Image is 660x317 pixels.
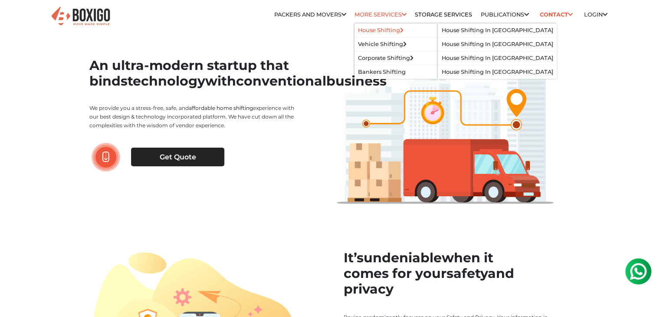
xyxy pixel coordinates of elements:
[89,58,300,89] h1: An ultra-modern startup that binds with business
[481,11,529,18] a: Publications
[274,11,346,18] a: Packers and Movers
[537,8,576,21] a: Contact
[50,6,111,27] img: Boxigo
[355,11,407,18] a: More services
[102,152,109,162] img: boxigo_packers_and_movers_scroll
[364,250,442,266] span: undeniable
[9,9,26,26] img: whatsapp-icon.svg
[415,11,472,18] a: Storage Services
[442,41,553,47] a: House Shifting in [GEOGRAPHIC_DATA]
[344,281,394,297] span: privacy
[358,41,407,47] a: Vehicle Shifting
[358,55,414,61] a: Corporate Shifting
[442,27,553,33] a: House Shifting in [GEOGRAPHIC_DATA]
[337,55,554,204] img: boxigo_aboutus_truck_nav
[447,265,488,281] span: safety
[131,148,224,166] a: Get Quote
[442,69,553,75] a: House Shifting in [GEOGRAPHIC_DATA]
[358,27,404,33] a: House Shifting
[89,104,300,130] p: We provide you a stress-free, safe, and experience with our best design & technology incorporated...
[358,69,406,75] a: Bankers Shifting
[189,105,253,111] a: affordable home shifting
[584,11,607,18] a: Login
[344,250,571,297] h2: It’s when it comes for your and
[442,55,553,61] a: House Shifting in [GEOGRAPHIC_DATA]
[236,73,326,89] span: conventional
[128,73,205,89] span: technology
